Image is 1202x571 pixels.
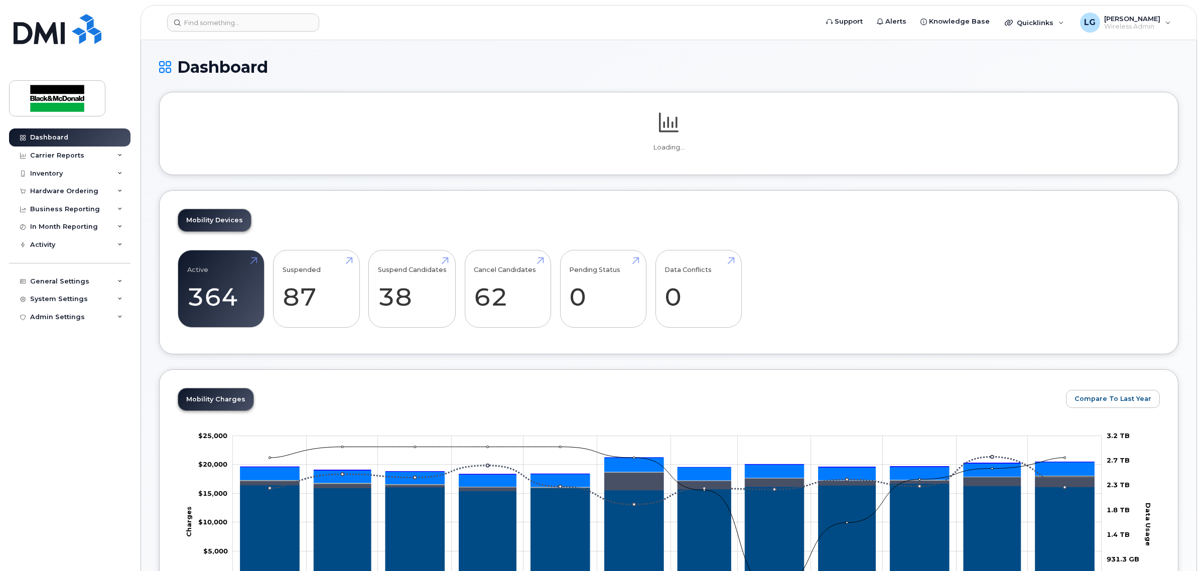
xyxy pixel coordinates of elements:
span: Compare To Last Year [1075,394,1151,403]
tspan: $5,000 [203,547,228,555]
tspan: 1.8 TB [1107,506,1130,514]
g: $0 [198,432,227,440]
a: Suspended 87 [283,256,350,322]
a: Pending Status 0 [569,256,637,322]
tspan: Charges [185,506,193,537]
g: $0 [198,461,227,469]
g: $0 [203,547,228,555]
g: Roaming [240,473,1095,491]
a: Active 364 [187,256,255,322]
tspan: 2.3 TB [1107,481,1130,489]
a: Data Conflicts 0 [664,256,732,322]
g: $0 [198,489,227,497]
tspan: $10,000 [198,518,227,526]
tspan: $15,000 [198,489,227,497]
p: Loading... [178,143,1160,152]
tspan: 2.7 TB [1107,456,1130,464]
tspan: Data Usage [1145,503,1153,546]
h1: Dashboard [159,58,1178,76]
tspan: 1.4 TB [1107,530,1130,538]
a: Mobility Charges [178,388,253,410]
a: Mobility Devices [178,209,251,231]
tspan: $25,000 [198,432,227,440]
tspan: 931.3 GB [1107,555,1139,563]
a: Cancel Candidates 62 [474,256,542,322]
g: $0 [198,518,227,526]
tspan: 3.2 TB [1107,432,1130,440]
tspan: $20,000 [198,461,227,469]
a: Suspend Candidates 38 [378,256,447,322]
button: Compare To Last Year [1066,390,1160,408]
g: HST [240,458,1095,487]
